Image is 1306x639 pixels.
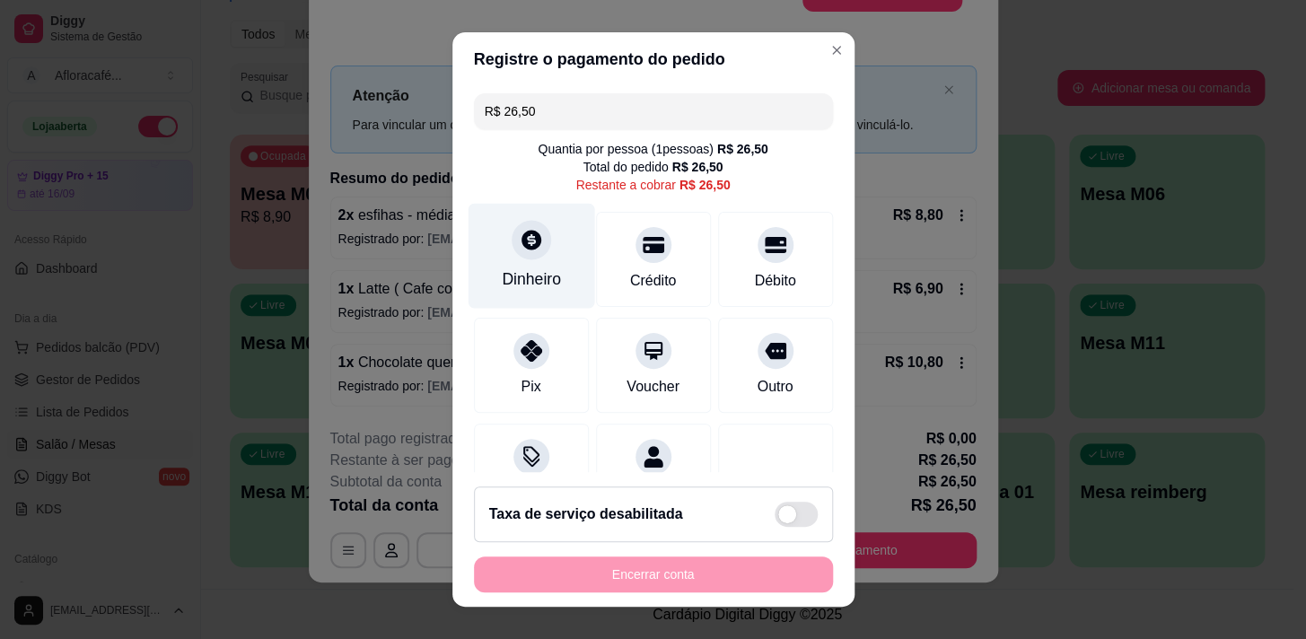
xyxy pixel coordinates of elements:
div: R$ 26,50 [672,158,723,176]
div: Quantia por pessoa ( 1 pessoas) [538,140,767,158]
div: Outro [757,376,793,398]
div: Débito [754,270,795,292]
div: Dinheiro [502,267,561,291]
input: Ex.: hambúrguer de cordeiro [485,93,822,129]
div: Pix [521,376,540,398]
h2: Taxa de serviço desabilitada [489,503,683,525]
div: R$ 26,50 [717,140,768,158]
header: Registre o pagamento do pedido [452,32,855,86]
div: Total do pedido [583,158,723,176]
div: Crédito [630,270,677,292]
button: Close [822,36,851,65]
div: Voucher [627,376,679,398]
div: Restante a cobrar [575,176,730,194]
div: R$ 26,50 [679,176,731,194]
